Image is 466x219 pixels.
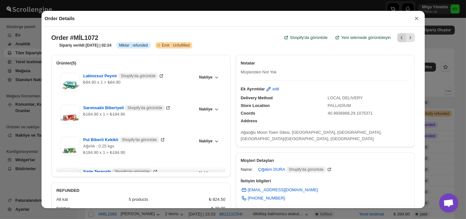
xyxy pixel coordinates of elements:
a: Sarımsaklı Biberiyeli Shopify'da görüntüle [83,105,172,110]
button: Nakliye [195,73,221,82]
img: Item [60,105,80,124]
img: Item [60,73,80,92]
span: Nakliye [199,139,212,144]
a: Shopify'da görüntüle [279,31,332,44]
button: Edit [399,207,413,217]
a: [EMAIL_ADDRESS][DOMAIN_NAME] [237,185,322,195]
span: Shopify'da görüntüle [115,169,149,174]
span: Sarımsaklı Biberiyeli [83,105,165,111]
span: Müşteriden Not Yok [241,70,277,74]
h2: REFUNDED [57,187,225,194]
span: Shopify'da görüntüle [121,73,156,79]
span: Ağırlık : 0.25 kgs [83,144,114,148]
h2: Ürünler(5) [57,60,225,66]
span: Ağaoğlu Moon Town Sitesi, [GEOGRAPHIC_DATA], [GEOGRAPHIC_DATA], [GEOGRAPHIC_DATA]/[GEOGRAPHIC_DAT... [241,130,382,141]
a: Sade Tereyağı Shopify'da görüntüle [83,169,159,174]
a: Çiğdem DURA Shopify'da görüntüle [258,167,332,172]
span: [EMAIL_ADDRESS][DOMAIN_NAME] [248,187,318,193]
a: [PHONE_NUMBER] [237,193,289,203]
span: Emir : Unfulfilled [162,43,190,48]
span: PALLADİUM [328,103,351,108]
span: Pul Biberli Kekikli [83,137,160,143]
span: Shopify'da görüntüle [290,34,328,41]
h3: Müşteri Detayları [241,157,410,164]
button: Nakliye [195,137,221,146]
span: Shopify'da görüntüle [127,105,162,110]
h2: Order Details [45,15,75,22]
h2: Order #MİL1072 [51,34,98,42]
span: 40.9936888,29.1075371 [328,111,373,116]
span: Yeni sekmede görüntüleyin [341,34,391,41]
a: Pul Biberli Kekikli Shopify'da görüntüle [83,137,166,142]
span: Sade Tereyağı [83,169,152,175]
button: Nakliye [195,169,221,177]
span: Store Location [241,103,270,108]
span: Nakliye [199,75,212,80]
span: Çiğdem DURA [258,166,326,173]
span: [PHONE_NUMBER] [248,195,285,201]
a: Laktozsuz Peynir Shopify'da görüntüle [83,73,165,78]
span: Coords [241,111,256,116]
span: ₺84.90 x 1 = ₺84.90 [83,80,121,85]
span: Shopify'da görüntüle [122,137,157,142]
button: Yeni sekmede görüntüleyin [330,31,395,44]
span: ₺184.90 x 1 = ₺184.90 [83,150,125,155]
nav: Pagination [397,33,415,42]
button: edit [262,84,283,94]
span: Address [241,118,257,123]
span: Nakliye [199,107,212,112]
div: Name: [241,166,253,173]
b: [DATE] | 02:24 [86,43,111,48]
button: × [412,14,421,23]
div: 5 products [129,196,204,203]
span: Nakliye [199,170,212,176]
span: Shopify'da görüntüle [289,167,324,172]
div: ₺ 30.00 [211,205,225,212]
b: Notalar [241,61,255,65]
div: ₺ 824.50 [209,196,225,203]
button: Nakliye [195,105,221,114]
span: LOCAL DELIVERY [328,95,363,100]
h3: İletişim bilgileri [241,178,410,184]
button: Previous [397,33,406,42]
button: Next [406,33,415,42]
div: Nakliye [57,205,206,212]
span: ₺184.90 x 1 = ₺184.90 [83,112,125,117]
span: Delivery Method [241,95,273,100]
div: Alt kat [57,196,124,203]
span: Laktozsuz Peynir [83,73,158,79]
h3: Sipariş verildi: [59,43,111,48]
span: Miktar : refunded [119,43,148,48]
span: edit [272,86,279,92]
div: Açık sohbet [439,193,458,213]
b: Ek Ayrıntılar [241,86,265,92]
